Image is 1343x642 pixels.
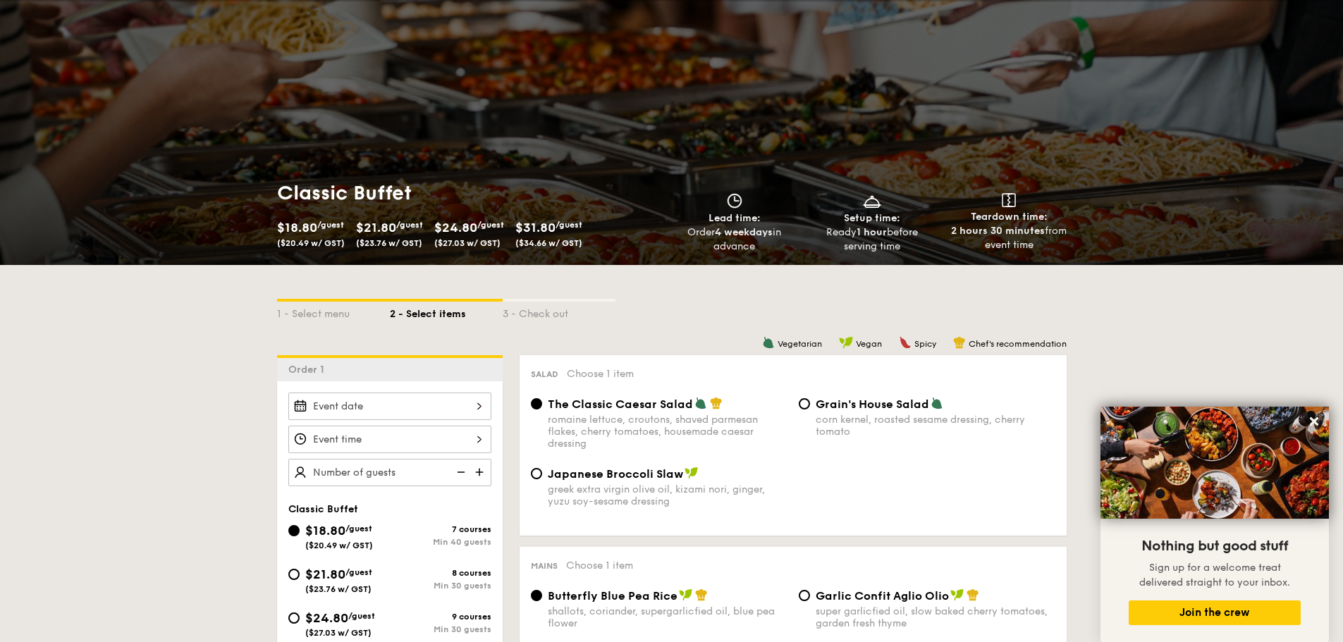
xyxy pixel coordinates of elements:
h1: Classic Buffet [277,180,666,206]
img: icon-clock.2db775ea.svg [724,193,745,209]
button: Join the crew [1129,600,1301,625]
span: $21.80 [356,220,396,235]
span: /guest [345,524,372,533]
img: icon-teardown.65201eee.svg [1002,193,1016,207]
input: Japanese Broccoli Slawgreek extra virgin olive oil, kizami nori, ginger, yuzu soy-sesame dressing [531,468,542,479]
span: ($23.76 w/ GST) [356,238,422,248]
div: Min 30 guests [390,624,491,634]
img: icon-dish.430c3a2e.svg [861,193,883,209]
span: Grain's House Salad [816,397,929,411]
div: from event time [946,224,1072,252]
input: Event date [288,393,491,420]
div: shallots, coriander, supergarlicfied oil, blue pea flower [548,605,787,629]
input: $24.80/guest($27.03 w/ GST)9 coursesMin 30 guests [288,612,300,624]
span: Choose 1 item [567,368,634,380]
span: ($27.03 w/ GST) [434,238,501,248]
span: Setup time: [844,212,900,224]
span: Garlic Confit Aglio Olio [816,589,949,603]
div: 3 - Check out [503,302,615,321]
img: icon-vegetarian.fe4039eb.svg [762,336,775,349]
img: icon-spicy.37a8142b.svg [899,336,912,349]
img: icon-vegan.f8ff3823.svg [950,588,964,601]
span: Vegan [856,339,882,349]
img: icon-reduce.1d2dbef1.svg [449,459,470,486]
img: icon-add.58712e84.svg [470,459,491,486]
span: $18.80 [277,220,317,235]
input: Event time [288,426,491,453]
span: $24.80 [305,610,348,626]
input: $18.80/guest($20.49 w/ GST)7 coursesMin 40 guests [288,525,300,536]
button: Close [1303,410,1325,433]
span: Spicy [914,339,936,349]
div: corn kernel, roasted sesame dressing, cherry tomato [816,414,1055,438]
span: ($34.66 w/ GST) [515,238,582,248]
img: icon-chef-hat.a58ddaea.svg [967,588,979,601]
span: /guest [396,220,423,230]
span: Sign up for a welcome treat delivered straight to your inbox. [1139,562,1290,588]
span: Order 1 [288,364,330,376]
img: DSC07876-Edit02-Large.jpeg [1100,407,1329,519]
input: The Classic Caesar Saladromaine lettuce, croutons, shaved parmesan flakes, cherry tomatoes, house... [531,398,542,409]
span: $21.80 [305,567,345,582]
img: icon-chef-hat.a58ddaea.svg [695,588,708,601]
img: icon-vegan.f8ff3823.svg [685,467,699,479]
div: 7 courses [390,524,491,534]
span: $31.80 [515,220,556,235]
strong: 1 hour [857,226,887,238]
span: Salad [531,369,558,379]
div: Order in advance [672,226,798,254]
span: Classic Buffet [288,503,358,515]
span: /guest [345,567,372,577]
div: Min 40 guests [390,537,491,547]
span: Butterfly Blue Pea Rice [548,589,677,603]
span: /guest [477,220,504,230]
input: Number of guests [288,459,491,486]
span: /guest [556,220,582,230]
div: romaine lettuce, croutons, shaved parmesan flakes, cherry tomatoes, housemade caesar dressing [548,414,787,450]
div: Ready before serving time [809,226,935,254]
span: Japanese Broccoli Slaw [548,467,683,481]
img: icon-vegan.f8ff3823.svg [679,588,693,601]
span: /guest [348,611,375,621]
div: 8 courses [390,568,491,578]
input: Garlic Confit Aglio Oliosuper garlicfied oil, slow baked cherry tomatoes, garden fresh thyme [799,590,810,601]
input: Grain's House Saladcorn kernel, roasted sesame dressing, cherry tomato [799,398,810,409]
span: Teardown time: [971,211,1048,223]
div: greek extra virgin olive oil, kizami nori, ginger, yuzu soy-sesame dressing [548,483,787,507]
span: Lead time: [709,212,761,224]
img: icon-vegan.f8ff3823.svg [839,336,853,349]
span: Chef's recommendation [969,339,1067,349]
img: icon-vegetarian.fe4039eb.svg [694,397,707,409]
span: $24.80 [434,220,477,235]
div: super garlicfied oil, slow baked cherry tomatoes, garden fresh thyme [816,605,1055,629]
span: Nothing but good stuff [1141,538,1288,555]
span: Mains [531,561,558,571]
span: ($20.49 w/ GST) [305,541,373,550]
div: 2 - Select items [390,302,503,321]
input: $21.80/guest($23.76 w/ GST)8 coursesMin 30 guests [288,569,300,580]
div: 1 - Select menu [277,302,390,321]
span: The Classic Caesar Salad [548,397,693,411]
span: Vegetarian [778,339,822,349]
span: ($27.03 w/ GST) [305,628,372,638]
img: icon-chef-hat.a58ddaea.svg [953,336,966,349]
span: Choose 1 item [566,560,633,572]
span: /guest [317,220,344,230]
img: icon-vegetarian.fe4039eb.svg [931,397,943,409]
strong: 4 weekdays [715,226,773,238]
div: Min 30 guests [390,581,491,591]
span: $18.80 [305,523,345,538]
span: ($20.49 w/ GST) [277,238,345,248]
div: 9 courses [390,612,491,622]
img: icon-chef-hat.a58ddaea.svg [710,397,723,409]
input: Butterfly Blue Pea Riceshallots, coriander, supergarlicfied oil, blue pea flower [531,590,542,601]
strong: 2 hours 30 minutes [951,225,1045,237]
span: ($23.76 w/ GST) [305,584,372,594]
